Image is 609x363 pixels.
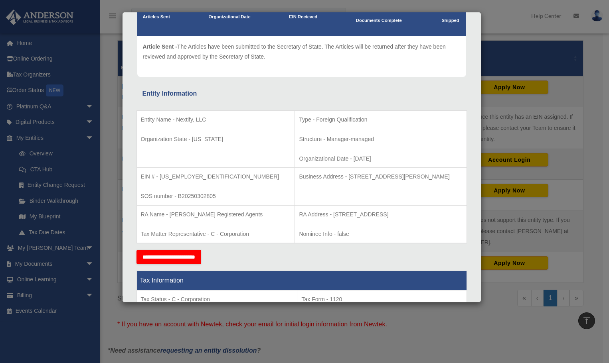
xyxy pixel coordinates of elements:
[141,115,291,125] p: Entity Name - Nextify, LLC
[289,13,317,21] p: EIN Recieved
[299,115,462,125] p: Type - Foreign Qualification
[356,17,402,25] p: Documents Complete
[301,294,462,304] p: Tax Form - 1120
[299,210,462,220] p: RA Address - [STREET_ADDRESS]
[136,271,467,290] th: Tax Information
[299,229,462,239] p: Nominee Info - false
[141,229,291,239] p: Tax Matter Representative - C - Corporation
[141,210,291,220] p: RA Name - [PERSON_NAME] Registered Agents
[143,43,177,50] span: Article Sent -
[299,134,462,144] p: Structure - Manager-managed
[143,13,170,21] p: Articles Sent
[209,13,251,21] p: Organizational Date
[440,17,460,25] p: Shipped
[143,42,461,61] p: The Articles have been submitted to the Secretary of State. The Articles will be returned after t...
[141,294,293,304] p: Tax Status - C - Corporation
[299,154,462,164] p: Organizational Date - [DATE]
[141,191,291,201] p: SOS number - B20250302805
[136,290,297,349] td: Tax Period Type - Calendar Year
[299,172,462,182] p: Business Address - [STREET_ADDRESS][PERSON_NAME]
[142,88,461,99] div: Entity Information
[141,134,291,144] p: Organization State - [US_STATE]
[141,172,291,182] p: EIN # - [US_EMPLOYER_IDENTIFICATION_NUMBER]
